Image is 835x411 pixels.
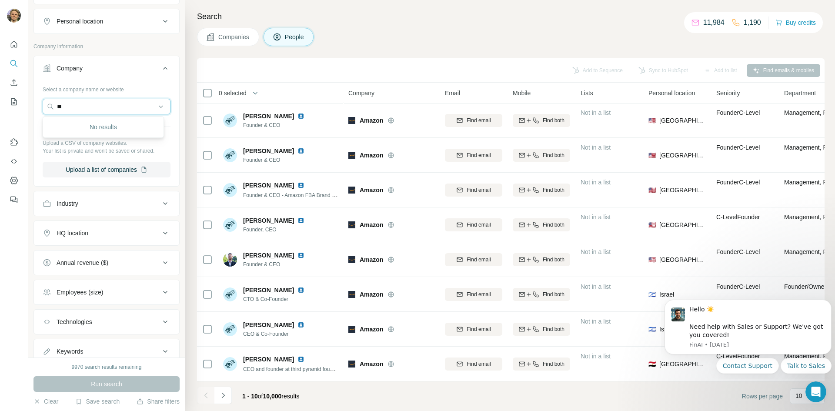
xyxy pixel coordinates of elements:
button: Employees (size) [34,282,179,303]
span: [PERSON_NAME] [243,181,294,190]
span: Not in a list [581,248,611,255]
span: 🇮🇱 [648,325,656,334]
span: 🇺🇸 [648,221,656,229]
iframe: Intercom live chat [805,381,826,402]
div: No results [45,118,162,136]
button: Upload a list of companies [43,162,170,177]
img: Avatar [223,357,237,371]
button: Find email [445,184,502,197]
h4: Search [197,10,825,23]
img: Avatar [7,9,21,23]
span: of [258,393,263,400]
button: Dashboard [7,173,21,188]
div: Industry [57,199,78,208]
iframe: Intercom notifications message [661,292,835,379]
span: [PERSON_NAME] [243,321,294,329]
span: Founder & CEO [243,121,308,129]
span: 🇺🇸 [648,186,656,194]
img: LinkedIn logo [297,321,304,328]
button: Find email [445,288,502,301]
span: Seniority [716,89,740,97]
button: HQ location [34,223,179,244]
p: 1,190 [744,17,761,28]
span: Founder, CEO [243,226,308,234]
span: 1 - 10 [242,393,258,400]
button: Find both [513,218,570,231]
span: Find email [467,291,491,298]
img: Avatar [223,287,237,301]
span: Find both [543,221,564,229]
span: CEO & Co-Founder [243,330,308,338]
img: LinkedIn logo [297,182,304,189]
button: Find email [445,149,502,162]
button: Technologies [34,311,179,332]
span: Not in a list [581,318,611,325]
div: Employees (size) [57,288,103,297]
span: Find both [543,291,564,298]
div: Select a company name or website [43,82,170,94]
span: 🇺🇸 [648,151,656,160]
span: Find email [467,151,491,159]
img: Logo of Amazon [348,256,355,263]
p: Your list is private and won't be saved or shared. [43,147,170,155]
span: Find both [543,151,564,159]
button: Annual revenue ($) [34,252,179,273]
span: Mobile [513,89,531,97]
span: Founder C-Level [716,144,760,151]
button: My lists [7,94,21,110]
span: CEO and founder at third pyramid foundation [243,365,347,372]
span: CTO & Co-Founder [243,295,308,303]
div: Keywords [57,347,83,356]
span: [GEOGRAPHIC_DATA] [659,116,706,125]
div: Technologies [57,317,92,326]
button: Quick start [7,37,21,52]
span: [GEOGRAPHIC_DATA] [659,360,706,368]
span: Personal location [648,89,695,97]
button: Find both [513,323,570,336]
span: Amazon [360,186,383,194]
span: Find email [467,325,491,333]
button: Share filters [137,397,180,406]
button: Find both [513,288,570,301]
img: Avatar [223,253,237,267]
div: Company [57,64,83,73]
span: results [242,393,300,400]
img: LinkedIn logo [297,356,304,363]
button: Find both [513,253,570,266]
span: Amazon [360,325,383,334]
span: Amazon [360,221,383,229]
img: Avatar [223,218,237,232]
button: Use Surfe API [7,154,21,169]
button: Find email [445,218,502,231]
span: Amazon [360,116,383,125]
span: Find email [467,256,491,264]
div: HQ location [57,229,88,237]
span: Find email [467,221,491,229]
span: Find both [543,360,564,368]
span: Rows per page [742,392,783,401]
img: Avatar [223,148,237,162]
span: Founder C-Level [716,283,760,290]
img: Logo of Amazon [348,326,355,333]
span: Founder & CEO [243,156,308,164]
button: Clear [33,397,58,406]
img: Logo of Amazon [348,117,355,124]
span: [PERSON_NAME] [243,286,294,294]
span: Not in a list [581,109,611,116]
span: Find email [467,186,491,194]
span: Amazon [360,151,383,160]
button: Find email [445,358,502,371]
span: Amazon [360,255,383,264]
span: Lists [581,89,593,97]
button: Find email [445,114,502,127]
button: Navigate to next page [214,387,232,404]
span: Founder C-Level [716,109,760,116]
span: 🇪🇬 [648,360,656,368]
button: Buy credits [775,17,816,29]
span: Find email [467,360,491,368]
img: LinkedIn logo [297,113,304,120]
